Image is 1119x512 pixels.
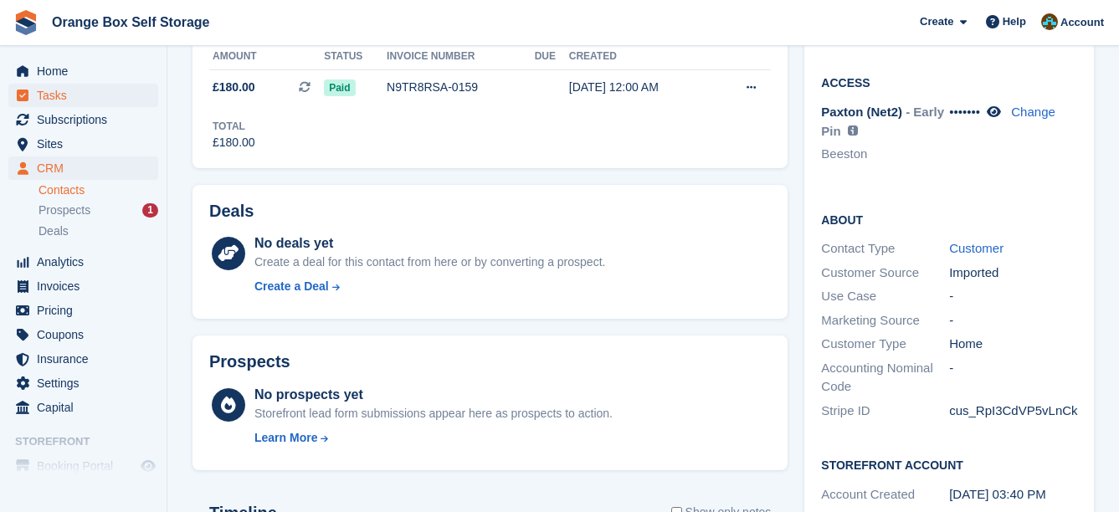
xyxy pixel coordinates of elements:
[821,211,1077,228] h2: About
[254,233,605,253] div: No deals yet
[254,278,329,295] div: Create a Deal
[8,132,158,156] a: menu
[254,278,605,295] a: Create a Deal
[821,105,902,119] span: Paxton (Net2)
[324,79,355,96] span: Paid
[37,454,137,478] span: Booking Portal
[949,311,1077,330] div: -
[949,241,1004,255] a: Customer
[387,44,535,70] th: Invoice number
[37,274,137,298] span: Invoices
[15,433,167,450] span: Storefront
[569,79,715,96] div: [DATE] 12:00 AM
[8,454,158,478] a: menu
[254,429,317,447] div: Learn More
[8,347,158,371] a: menu
[37,347,137,371] span: Insurance
[254,385,613,405] div: No prospects yet
[213,119,255,134] div: Total
[821,105,944,138] span: - Early Pin
[8,108,158,131] a: menu
[949,359,1077,397] div: -
[254,405,613,422] div: Storefront lead form submissions appear here as prospects to action.
[37,156,137,180] span: CRM
[949,105,980,119] span: •••••••
[821,74,1077,90] h2: Access
[254,253,605,271] div: Create a deal for this contact from here or by converting a prospect.
[949,402,1077,421] div: cus_RpI3CdVP5vLnCk
[848,125,858,136] img: icon-info-grey-7440780725fd019a000dd9b08b2336e03edf1995a4989e88bcd33f0948082b44.svg
[535,44,569,70] th: Due
[1060,14,1104,31] span: Account
[8,323,158,346] a: menu
[37,371,137,395] span: Settings
[37,396,137,419] span: Capital
[949,485,1077,504] div: [DATE] 03:40 PM
[387,79,535,96] div: N9TR8RSA-0159
[821,456,1077,473] h2: Storefront Account
[821,145,949,164] li: Beeston
[37,59,137,83] span: Home
[38,223,69,239] span: Deals
[38,202,158,219] a: Prospects 1
[38,202,90,218] span: Prospects
[37,250,137,274] span: Analytics
[1003,13,1026,30] span: Help
[37,132,137,156] span: Sites
[920,13,953,30] span: Create
[821,335,949,354] div: Customer Type
[213,134,255,151] div: £180.00
[138,456,158,476] a: Preview store
[37,108,137,131] span: Subscriptions
[8,84,158,107] a: menu
[8,299,158,322] a: menu
[8,274,158,298] a: menu
[821,287,949,306] div: Use Case
[8,250,158,274] a: menu
[821,311,949,330] div: Marketing Source
[821,485,949,504] div: Account Created
[8,59,158,83] a: menu
[821,239,949,259] div: Contact Type
[209,44,324,70] th: Amount
[209,202,254,221] h2: Deals
[8,156,158,180] a: menu
[949,335,1077,354] div: Home
[949,287,1077,306] div: -
[8,371,158,395] a: menu
[1041,13,1058,30] img: Mike
[569,44,715,70] th: Created
[37,323,137,346] span: Coupons
[1011,105,1055,119] a: Change
[37,299,137,322] span: Pricing
[949,264,1077,283] div: Imported
[45,8,217,36] a: Orange Box Self Storage
[37,84,137,107] span: Tasks
[254,429,613,447] a: Learn More
[8,396,158,419] a: menu
[38,223,158,240] a: Deals
[821,402,949,421] div: Stripe ID
[213,79,255,96] span: £180.00
[324,44,387,70] th: Status
[209,352,290,371] h2: Prospects
[38,182,158,198] a: Contacts
[142,203,158,218] div: 1
[13,10,38,35] img: stora-icon-8386f47178a22dfd0bd8f6a31ec36ba5ce8667c1dd55bd0f319d3a0aa187defe.svg
[821,359,949,397] div: Accounting Nominal Code
[821,264,949,283] div: Customer Source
